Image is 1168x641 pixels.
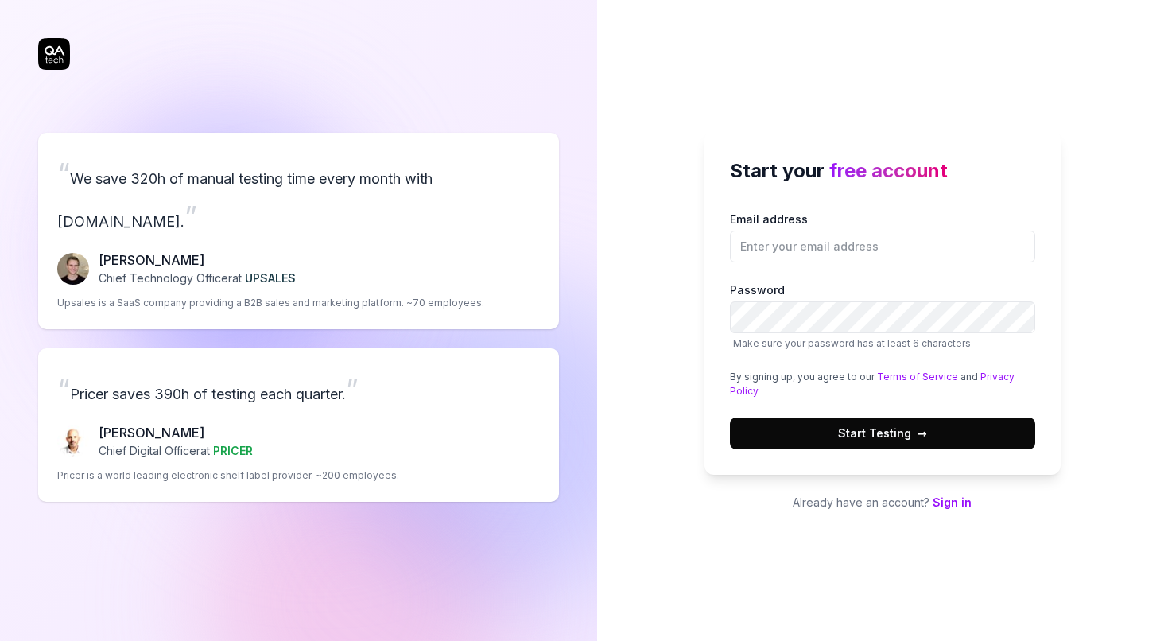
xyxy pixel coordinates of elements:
span: “ [57,156,70,191]
input: Email address [730,231,1035,262]
a: Sign in [933,495,972,509]
a: “We save 320h of manual testing time every month with [DOMAIN_NAME].”Fredrik Seidl[PERSON_NAME]Ch... [38,133,559,329]
input: PasswordMake sure your password has at least 6 characters [730,301,1035,333]
div: By signing up, you agree to our and [730,370,1035,398]
p: Upsales is a SaaS company providing a B2B sales and marketing platform. ~70 employees. [57,296,484,310]
span: Start Testing [838,425,927,441]
span: Make sure your password has at least 6 characters [733,337,971,349]
img: Chris Chalkitis [57,425,89,457]
span: “ [57,371,70,406]
span: PRICER [213,444,253,457]
a: “Pricer saves 390h of testing each quarter.”Chris Chalkitis[PERSON_NAME]Chief Digital Officerat P... [38,348,559,502]
label: Password [730,282,1035,351]
span: ” [184,199,197,234]
p: Pricer saves 390h of testing each quarter. [57,367,540,410]
span: free account [829,159,948,182]
p: Already have an account? [704,494,1061,511]
label: Email address [730,211,1035,262]
span: ” [346,371,359,406]
p: [PERSON_NAME] [99,251,296,270]
p: Chief Technology Officer at [99,270,296,286]
span: UPSALES [245,271,296,285]
span: → [918,425,927,441]
p: Chief Digital Officer at [99,442,253,459]
h2: Start your [730,157,1035,185]
a: Terms of Service [877,371,958,383]
button: Start Testing→ [730,418,1035,449]
img: Fredrik Seidl [57,253,89,285]
p: [PERSON_NAME] [99,423,253,442]
p: Pricer is a world leading electronic shelf label provider. ~200 employees. [57,468,399,483]
p: We save 320h of manual testing time every month with [DOMAIN_NAME]. [57,152,540,238]
a: Privacy Policy [730,371,1015,397]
